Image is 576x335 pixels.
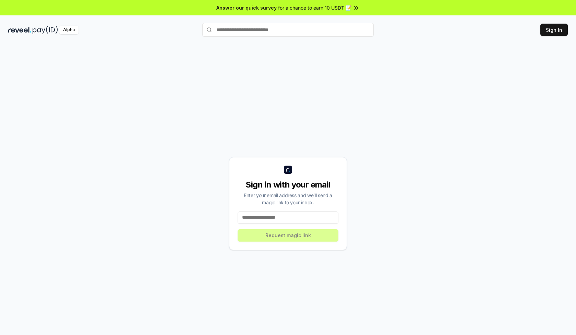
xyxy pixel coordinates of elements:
[8,26,31,34] img: reveel_dark
[59,26,79,34] div: Alpha
[238,179,338,190] div: Sign in with your email
[284,166,292,174] img: logo_small
[278,4,351,11] span: for a chance to earn 10 USDT 📝
[238,192,338,206] div: Enter your email address and we’ll send a magic link to your inbox.
[540,24,568,36] button: Sign In
[216,4,277,11] span: Answer our quick survey
[33,26,58,34] img: pay_id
